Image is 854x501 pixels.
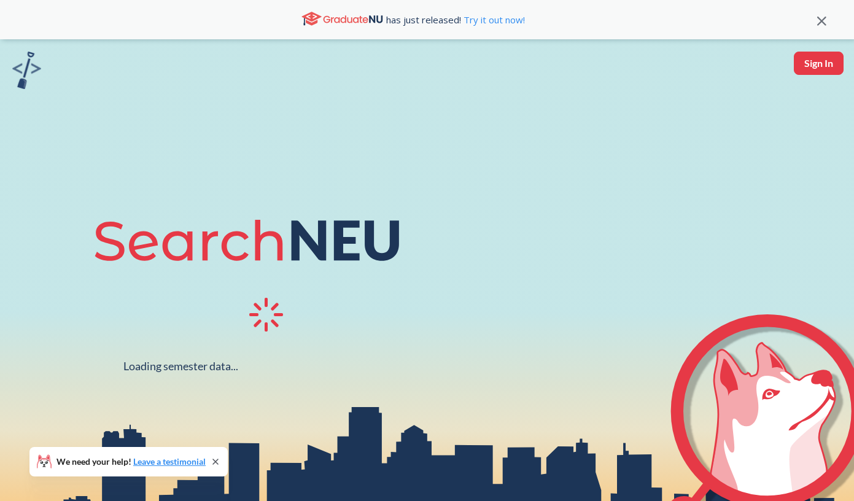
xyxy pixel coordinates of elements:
[12,52,41,93] a: sandbox logo
[386,13,525,26] span: has just released!
[56,457,206,466] span: We need your help!
[794,52,844,75] button: Sign In
[12,52,41,89] img: sandbox logo
[123,359,238,373] div: Loading semester data...
[461,14,525,26] a: Try it out now!
[133,456,206,467] a: Leave a testimonial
